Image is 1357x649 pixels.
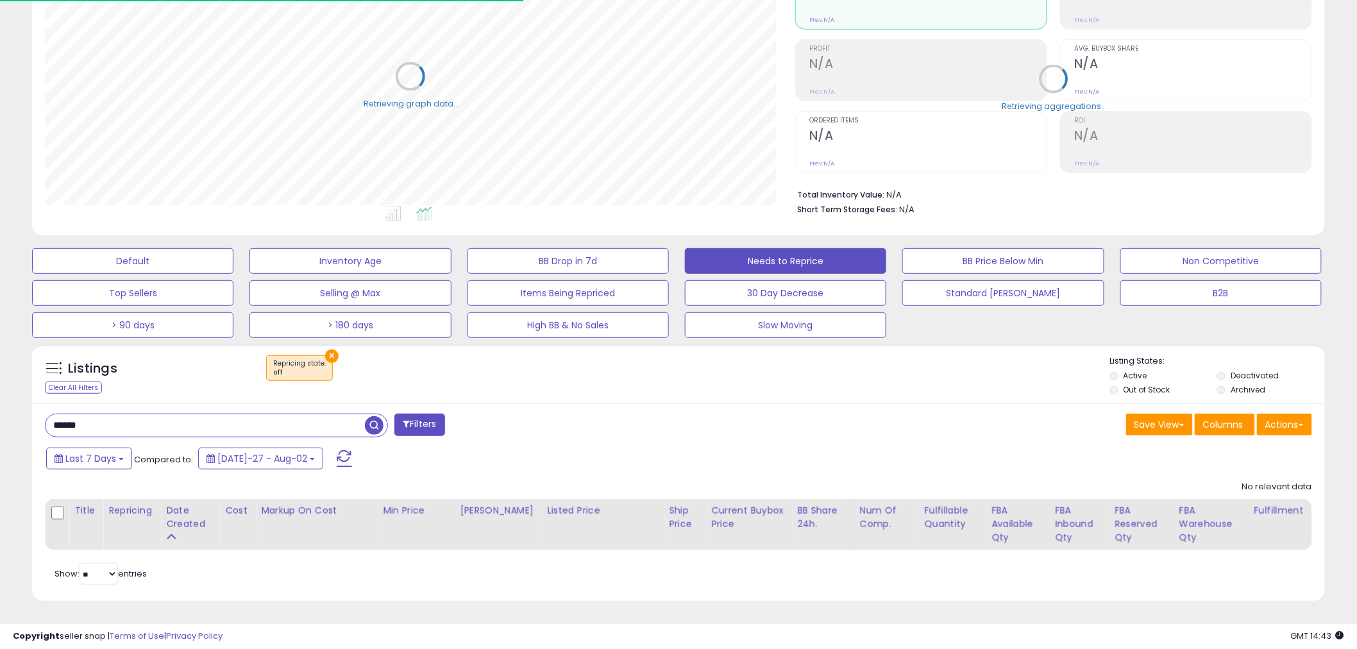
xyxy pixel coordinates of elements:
[1254,504,1306,518] div: Fulfillment
[198,448,323,469] button: [DATE]-27 - Aug-02
[685,280,886,306] button: 30 Day Decrease
[394,414,444,436] button: Filters
[468,280,669,306] button: Items Being Repriced
[1002,101,1106,112] div: Retrieving aggregations..
[13,630,60,642] strong: Copyright
[166,504,214,531] div: Date Created
[991,504,1044,544] div: FBA Available Qty
[108,504,155,518] div: Repricing
[364,98,457,110] div: Retrieving graph data..
[32,312,233,338] button: > 90 days
[460,504,536,518] div: [PERSON_NAME]
[685,312,886,338] button: Slow Moving
[1231,384,1265,395] label: Archived
[1126,414,1193,435] button: Save View
[273,368,326,377] div: off
[383,504,449,518] div: Min Price
[1242,481,1312,493] div: No relevant data
[468,312,669,338] button: High BB & No Sales
[902,280,1104,306] button: Standard [PERSON_NAME]
[134,453,193,466] span: Compared to:
[1124,370,1147,381] label: Active
[1055,504,1104,544] div: FBA inbound Qty
[225,504,250,518] div: Cost
[685,248,886,274] button: Needs to Reprice
[1120,280,1322,306] button: B2B
[547,504,658,518] div: Listed Price
[325,350,339,363] button: ×
[1110,355,1325,367] p: Listing States:
[68,360,117,378] h5: Listings
[46,448,132,469] button: Last 7 Days
[32,248,233,274] button: Default
[65,452,116,465] span: Last 7 Days
[45,382,102,394] div: Clear All Filters
[1124,384,1170,395] label: Out of Stock
[217,452,307,465] span: [DATE]-27 - Aug-02
[261,504,372,518] div: Markup on Cost
[1231,370,1279,381] label: Deactivated
[256,499,378,550] th: The percentage added to the cost of goods (COGS) that forms the calculator for Min & Max prices.
[1203,418,1243,431] span: Columns
[273,358,326,378] span: Repricing state :
[110,630,164,642] a: Terms of Use
[860,504,914,531] div: Num of Comp.
[797,504,849,531] div: BB Share 24h.
[1115,504,1168,544] div: FBA Reserved Qty
[1291,630,1344,642] span: 2025-08-10 14:43 GMT
[55,568,147,580] span: Show: entries
[249,248,451,274] button: Inventory Age
[1179,504,1243,544] div: FBA Warehouse Qty
[669,504,700,531] div: Ship Price
[13,630,223,643] div: seller snap | |
[468,248,669,274] button: BB Drop in 7d
[74,504,97,518] div: Title
[1257,414,1312,435] button: Actions
[249,280,451,306] button: Selling @ Max
[166,630,223,642] a: Privacy Policy
[711,504,786,531] div: Current Buybox Price
[1195,414,1255,435] button: Columns
[924,504,981,531] div: Fulfillable Quantity
[902,248,1104,274] button: BB Price Below Min
[32,280,233,306] button: Top Sellers
[249,312,451,338] button: > 180 days
[1120,248,1322,274] button: Non Competitive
